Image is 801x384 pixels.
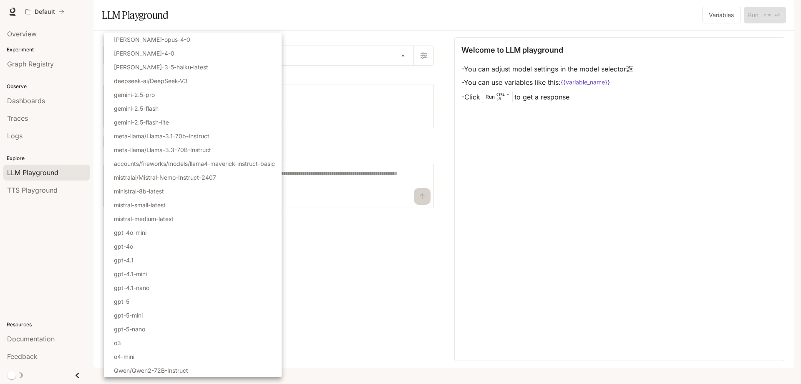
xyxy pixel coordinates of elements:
[114,325,145,333] p: gpt-5-nano
[114,49,174,58] p: [PERSON_NAME]-4-0
[114,214,174,223] p: mistral-medium-latest
[114,270,147,278] p: gpt-4.1-mini
[114,145,211,154] p: meta-llama/Llama-3.3-70B-Instruct
[114,256,133,264] p: gpt-4.1
[114,201,166,209] p: mistral-small-latest
[114,366,188,375] p: Qwen/Qwen2-72B-Instruct
[114,173,216,182] p: mistralai/Mistral-Nemo-Instruct-2407
[114,311,143,320] p: gpt-5-mini
[114,63,208,71] p: [PERSON_NAME]-3-5-haiku-latest
[114,76,188,85] p: deepseek-ai/DeepSeek-V3
[114,90,155,99] p: gemini-2.5-pro
[114,297,129,306] p: gpt-5
[114,338,121,347] p: o3
[114,159,275,168] p: accounts/fireworks/models/llama4-maverick-instruct-basic
[114,118,169,127] p: gemini-2.5-flash-lite
[114,187,164,196] p: ministral-8b-latest
[114,104,159,113] p: gemini-2.5-flash
[114,283,149,292] p: gpt-4.1-nano
[114,228,146,237] p: gpt-4o-mini
[114,352,134,361] p: o4-mini
[114,132,209,140] p: meta-llama/Llama-3.1-70b-Instruct
[114,35,190,44] p: [PERSON_NAME]-opus-4-0
[114,242,133,251] p: gpt-4o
